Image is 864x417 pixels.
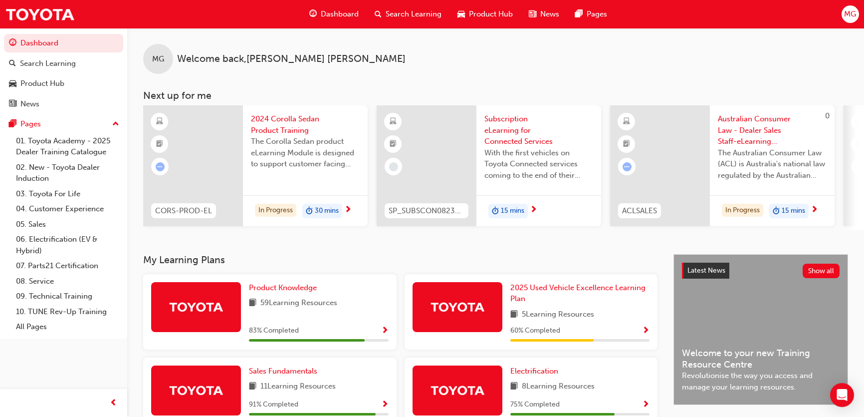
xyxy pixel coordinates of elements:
[682,263,840,279] a: Latest NewsShow all
[156,115,163,128] span: learningResourceType_ELEARNING-icon
[484,147,593,181] span: With the first vehicles on Toyota Connected services coming to the end of their complimentary per...
[20,78,64,89] div: Product Hub
[143,254,657,266] h3: My Learning Plans
[381,399,389,411] button: Show Progress
[12,201,123,217] a: 04. Customer Experience
[381,327,389,336] span: Show Progress
[4,115,123,133] button: Pages
[430,382,485,399] img: Trak
[610,105,835,226] a: 0ACLSALESAustralian Consumer Law - Dealer Sales Staff-eLearning moduleThe Australian Consumer Law...
[309,8,317,20] span: guage-icon
[260,381,336,393] span: 11 Learning Resources
[389,205,464,217] span: SP_SUBSCON0823_EL
[12,289,123,304] a: 09. Technical Training
[642,325,649,337] button: Show Progress
[377,105,601,226] a: SP_SUBSCON0823_ELSubscription eLearning for Connected ServicesWith the first vehicles on Toyota C...
[12,304,123,320] a: 10. TUNE Rev-Up Training
[457,8,465,20] span: car-icon
[249,325,299,337] span: 83 % Completed
[306,205,313,218] span: duration-icon
[12,133,123,160] a: 01. Toyota Academy - 2025 Dealer Training Catalogue
[12,160,123,186] a: 02. New - Toyota Dealer Induction
[177,53,406,65] span: Welcome back , [PERSON_NAME] [PERSON_NAME]
[623,138,630,151] span: booktick-icon
[301,4,367,24] a: guage-iconDashboard
[390,115,397,128] span: learningResourceType_ELEARNING-icon
[315,205,339,217] span: 30 mins
[12,232,123,258] a: 06. Electrification (EV & Hybrid)
[510,283,646,304] span: 2025 Used Vehicle Excellence Learning Plan
[12,217,123,232] a: 05. Sales
[321,8,359,20] span: Dashboard
[782,205,805,217] span: 15 mins
[844,8,856,20] span: MG
[20,118,41,130] div: Pages
[521,4,567,24] a: news-iconNews
[642,399,649,411] button: Show Progress
[9,120,16,129] span: pages-icon
[169,382,223,399] img: Trak
[484,113,593,147] span: Subscription eLearning for Connected Services
[575,8,583,20] span: pages-icon
[20,98,39,110] div: News
[567,4,615,24] a: pages-iconPages
[492,205,499,218] span: duration-icon
[501,205,524,217] span: 15 mins
[251,113,360,136] span: 2024 Corolla Sedan Product Training
[386,8,441,20] span: Search Learning
[112,118,119,131] span: up-icon
[381,325,389,337] button: Show Progress
[825,111,830,120] span: 0
[249,367,317,376] span: Sales Fundamentals
[249,283,317,292] span: Product Knowledge
[623,115,630,128] span: learningResourceType_ELEARNING-icon
[642,327,649,336] span: Show Progress
[4,34,123,52] a: Dashboard
[722,204,763,217] div: In Progress
[12,319,123,335] a: All Pages
[249,399,298,411] span: 91 % Completed
[718,147,827,181] span: The Australian Consumer Law (ACL) is Australia's national law regulated by the Australian Competi...
[9,59,16,68] span: search-icon
[9,79,16,88] span: car-icon
[530,206,537,215] span: next-icon
[540,8,559,20] span: News
[510,282,650,305] a: 2025 Used Vehicle Excellence Learning Plan
[642,401,649,410] span: Show Progress
[529,8,536,20] span: news-icon
[255,204,296,217] div: In Progress
[4,32,123,115] button: DashboardSearch LearningProduct HubNews
[155,205,212,217] span: CORS-PROD-EL
[811,206,818,215] span: next-icon
[249,381,256,393] span: book-icon
[381,401,389,410] span: Show Progress
[4,54,123,73] a: Search Learning
[522,309,594,321] span: 5 Learning Resources
[152,53,164,65] span: MG
[4,95,123,113] a: News
[5,3,75,25] img: Trak
[260,297,337,310] span: 59 Learning Resources
[842,5,859,23] button: MG
[9,100,16,109] span: news-icon
[510,367,558,376] span: Electrification
[251,136,360,170] span: The Corolla Sedan product eLearning Module is designed to support customer facing sales staff wit...
[249,297,256,310] span: book-icon
[510,309,518,321] span: book-icon
[344,206,352,215] span: next-icon
[857,138,864,151] span: booktick-icon
[510,399,560,411] span: 75 % Completed
[773,205,780,218] span: duration-icon
[249,366,321,377] a: Sales Fundamentals
[449,4,521,24] a: car-iconProduct Hub
[587,8,607,20] span: Pages
[469,8,513,20] span: Product Hub
[20,58,76,69] div: Search Learning
[12,274,123,289] a: 08. Service
[110,397,117,410] span: prev-icon
[673,254,848,405] a: Latest NewsShow allWelcome to your new Training Resource CentreRevolutionise the way you access a...
[682,348,840,370] span: Welcome to your new Training Resource Centre
[857,115,864,128] span: laptop-icon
